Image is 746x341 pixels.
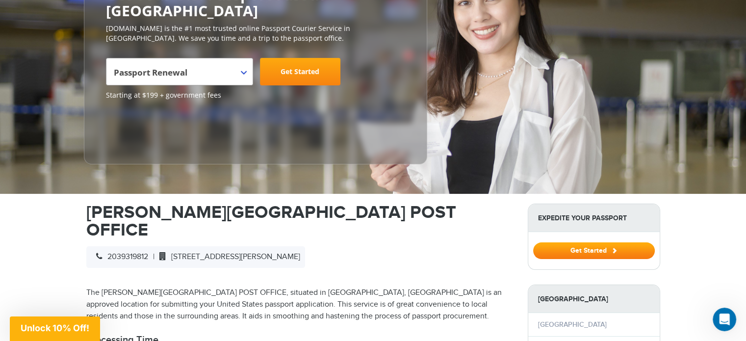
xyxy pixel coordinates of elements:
[91,252,148,262] span: 2039319812
[260,58,340,85] a: Get Started
[538,320,607,329] a: [GEOGRAPHIC_DATA]
[106,105,180,154] iframe: Customer reviews powered by Trustpilot
[528,204,660,232] strong: Expedite Your Passport
[533,246,655,254] a: Get Started
[114,62,243,89] span: Passport Renewal
[21,323,89,333] span: Unlock 10% Off!
[154,252,300,262] span: [STREET_ADDRESS][PERSON_NAME]
[533,242,655,259] button: Get Started
[106,24,405,43] p: [DOMAIN_NAME] is the #1 most trusted online Passport Courier Service in [GEOGRAPHIC_DATA]. We sav...
[106,90,405,100] span: Starting at $199 + government fees
[86,287,513,322] p: The [PERSON_NAME][GEOGRAPHIC_DATA] POST OFFICE, situated in [GEOGRAPHIC_DATA], [GEOGRAPHIC_DATA] ...
[528,285,660,313] strong: [GEOGRAPHIC_DATA]
[86,246,305,268] div: |
[106,58,253,85] span: Passport Renewal
[713,308,736,331] iframe: Intercom live chat
[86,204,513,239] h1: [PERSON_NAME][GEOGRAPHIC_DATA] POST OFFICE
[10,316,100,341] div: Unlock 10% Off!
